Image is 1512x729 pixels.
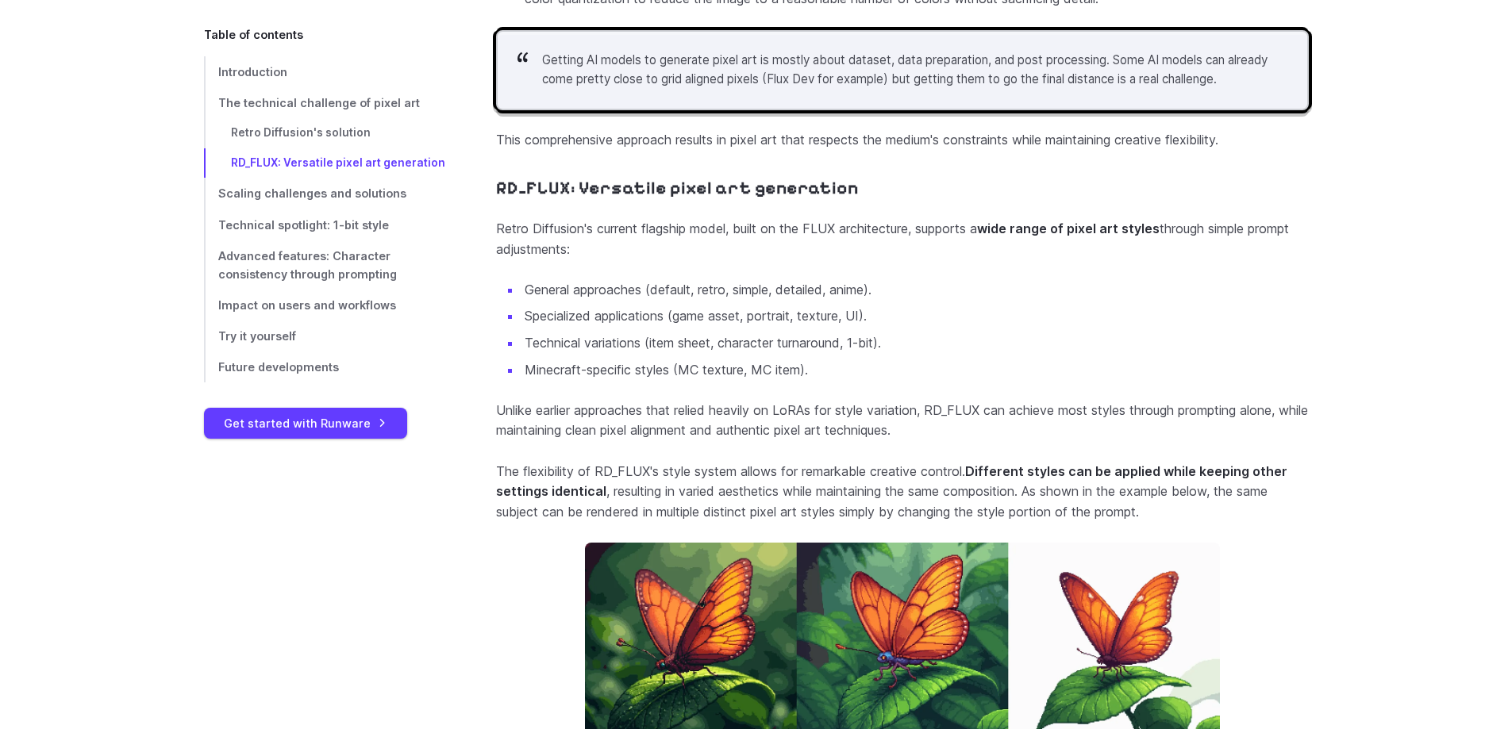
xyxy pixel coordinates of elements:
[204,351,445,382] a: Future developments
[204,240,445,290] a: Advanced features: Character consistency through prompting
[231,156,445,169] span: RD_FLUX: Versatile pixel art generation
[204,290,445,320] a: Impact on users and workflows
[204,178,445,209] a: Scaling challenges and solutions
[218,360,339,374] span: Future developments
[218,329,296,343] span: Try it yourself
[496,462,1309,523] p: The flexibility of RD_FLUX's style system allows for remarkable creative control. , resulting in ...
[204,209,445,240] a: Technical spotlight: 1-bit style
[204,56,445,87] a: Introduction
[496,219,1309,259] p: Retro Diffusion's current flagship model, built on the FLUX architecture, supports a through simp...
[977,221,1160,236] strong: wide range of pixel art styles
[204,320,445,351] a: Try it yourself
[496,401,1309,441] p: Unlike earlier approaches that relied heavily on LoRAs for style variation, RD_FLUX can achieve m...
[496,178,859,199] a: RD_FLUX: Versatile pixel art generation
[521,306,1309,327] li: Specialized applications (game asset, portrait, texture, UI).
[218,96,420,109] span: The technical challenge of pixel art
[204,408,407,439] a: Get started with Runware
[218,298,396,312] span: Impact on users and workflows
[496,130,1309,151] p: This comprehensive approach results in pixel art that respects the medium's constraints while mai...
[542,51,1282,90] p: Getting AI models to generate pixel art is mostly about dataset, data preparation, and post proce...
[218,187,406,201] span: Scaling challenges and solutions
[204,87,445,118] a: The technical challenge of pixel art
[218,218,389,232] span: Technical spotlight: 1-bit style
[204,25,303,44] span: Table of contents
[521,333,1309,354] li: Technical variations (item sheet, character turnaround, 1-bit).
[204,148,445,178] a: RD_FLUX: Versatile pixel art generation
[204,118,445,148] a: Retro Diffusion's solution
[218,65,287,79] span: Introduction
[521,280,1309,301] li: General approaches (default, retro, simple, detailed, anime).
[218,249,397,281] span: Advanced features: Character consistency through prompting
[231,126,371,139] span: Retro Diffusion's solution
[521,360,1309,381] li: Minecraft-specific styles (MC texture, MC item).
